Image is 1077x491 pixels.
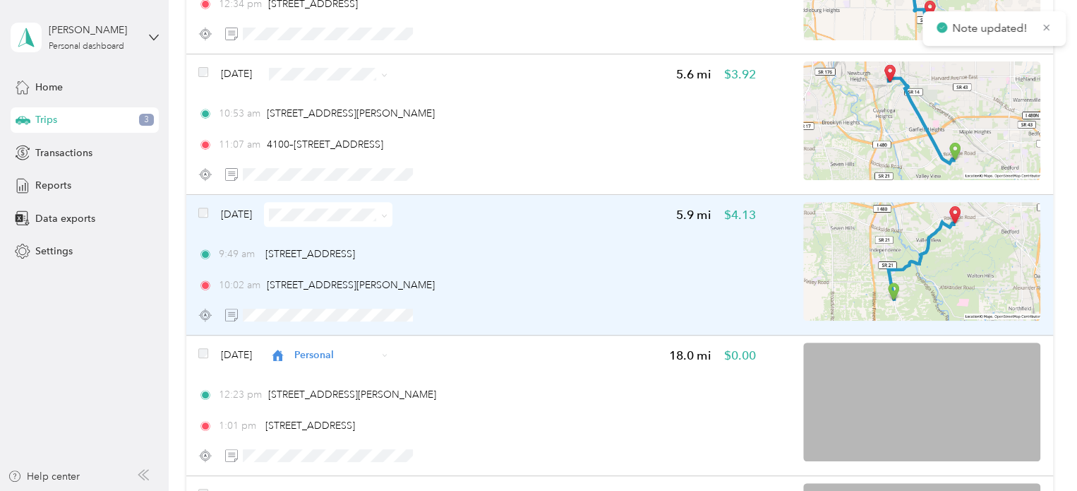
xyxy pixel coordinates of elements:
[268,389,436,401] span: [STREET_ADDRESS][PERSON_NAME]
[676,66,711,83] span: 5.6 mi
[724,66,756,83] span: $3.92
[724,206,756,224] span: $4.13
[267,279,435,291] span: [STREET_ADDRESS][PERSON_NAME]
[221,66,252,81] span: [DATE]
[267,138,383,150] span: 4100–[STREET_ADDRESS]
[35,146,92,160] span: Transactions
[35,80,63,95] span: Home
[265,248,355,260] span: [STREET_ADDRESS]
[265,420,355,432] span: [STREET_ADDRESS]
[221,207,252,222] span: [DATE]
[669,347,711,365] span: 18.0 mi
[294,348,377,362] span: Personal
[219,106,260,121] span: 10:53 am
[219,247,259,261] span: 9:49 am
[803,343,1040,461] img: minimap
[952,20,1031,37] p: Note updated!
[219,387,262,402] span: 12:23 pm
[676,206,711,224] span: 5.9 mi
[8,469,80,484] button: Help center
[803,61,1040,180] img: minimap
[139,114,154,126] span: 3
[49,42,124,51] div: Personal dashboard
[35,211,95,226] span: Data exports
[219,418,259,433] span: 1:01 pm
[49,23,137,37] div: [PERSON_NAME]
[267,107,435,119] span: [STREET_ADDRESS][PERSON_NAME]
[219,278,260,292] span: 10:02 am
[724,347,756,365] span: $0.00
[35,178,71,193] span: Reports
[219,137,260,152] span: 11:07 am
[998,412,1077,491] iframe: Everlance-gr Chat Button Frame
[35,244,73,259] span: Settings
[221,348,252,362] span: [DATE]
[35,112,57,127] span: Trips
[803,202,1040,321] img: minimap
